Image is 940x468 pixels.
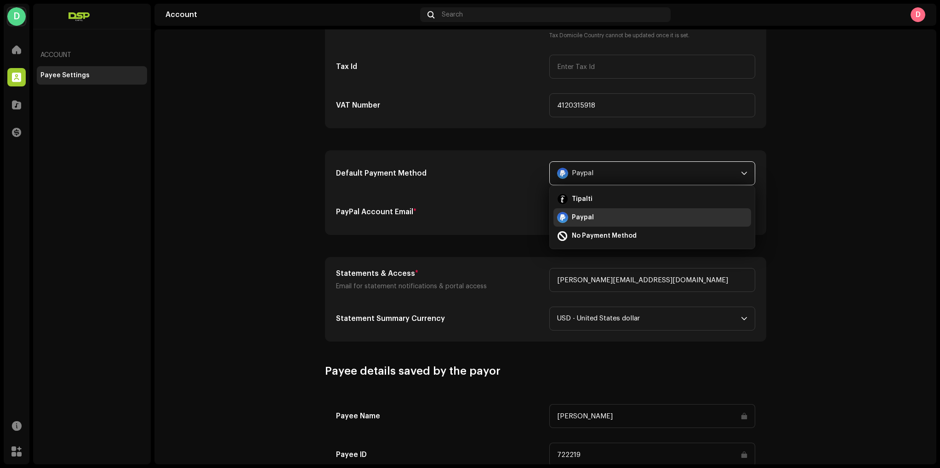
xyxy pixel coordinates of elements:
[741,162,747,185] div: dropdown trigger
[325,364,766,378] h3: Payee details saved by the payor
[336,449,542,460] h5: Payee ID
[336,281,542,292] p: Email for statement notifications & portal access
[549,31,755,40] small: Tax Domicile Country cannot be updated once it is set.
[550,186,755,249] ul: Option List
[336,61,542,72] h5: Tax Id
[572,231,637,240] span: No Payment Method
[336,268,542,279] h5: Statements & Access
[911,7,925,22] div: D
[336,100,542,111] h5: VAT Number
[557,162,741,185] span: Paypal
[553,227,751,245] li: No Payment Method
[336,206,542,217] h5: PayPal Account Email
[336,411,542,422] h5: Payee Name
[37,44,147,66] re-a-nav-header: Account
[165,11,416,18] div: Account
[572,194,592,204] span: Tipalti
[7,7,26,26] div: D
[549,268,755,292] input: Enter email
[572,162,593,185] span: Paypal
[549,443,755,467] input: —
[549,55,755,79] input: Enter Tax Id
[549,93,755,117] input: Enter VAT Number
[37,66,147,85] re-m-nav-item: Payee Settings
[572,213,594,222] span: Paypal
[442,11,463,18] span: Search
[336,168,542,179] h5: Default Payment Method
[40,72,90,79] div: Payee Settings
[336,313,542,324] h5: Statement Summary Currency
[553,208,751,227] li: Paypal
[553,190,751,208] li: Tipalti
[741,307,747,330] div: dropdown trigger
[557,307,741,330] span: USD - United States dollar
